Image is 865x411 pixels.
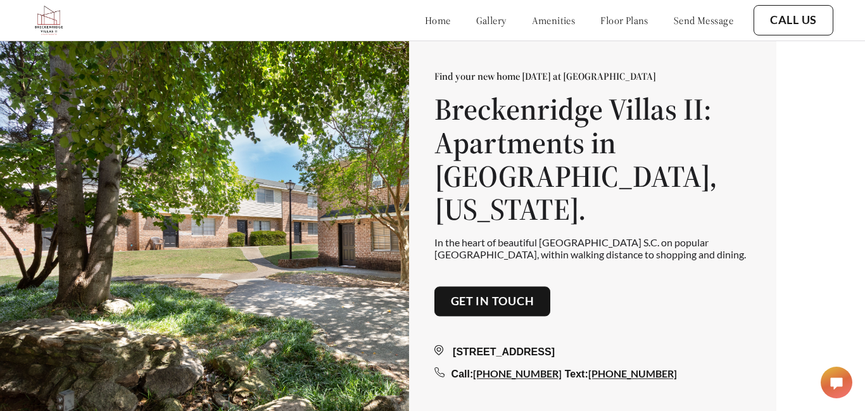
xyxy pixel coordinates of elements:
a: gallery [476,14,507,27]
a: send message [674,14,733,27]
p: In the heart of beautiful [GEOGRAPHIC_DATA] S.C. on popular [GEOGRAPHIC_DATA], within walking dis... [434,237,751,261]
p: Find your new home [DATE] at [GEOGRAPHIC_DATA] [434,70,751,82]
button: Get in touch [434,286,551,317]
span: Call: [451,369,474,380]
button: Call Us [754,5,833,35]
div: [STREET_ADDRESS] [434,345,751,360]
img: bv2_logo.png [32,3,66,37]
a: [PHONE_NUMBER] [588,368,677,380]
h1: Breckenridge Villas II: Apartments in [GEOGRAPHIC_DATA], [US_STATE]. [434,92,751,226]
a: Get in touch [451,294,534,308]
a: floor plans [600,14,648,27]
a: Call Us [770,13,817,27]
a: amenities [532,14,576,27]
a: home [425,14,451,27]
a: [PHONE_NUMBER] [473,368,562,380]
span: Text: [565,369,588,380]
